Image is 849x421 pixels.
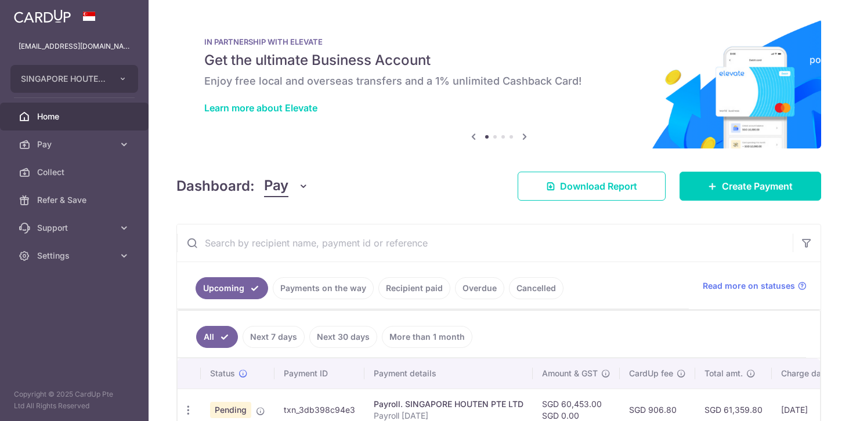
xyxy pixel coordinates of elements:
[243,326,305,348] a: Next 7 days
[781,368,829,379] span: Charge date
[364,358,533,389] th: Payment details
[10,65,138,93] button: SINGAPORE HOUTEN PTE LTD
[274,358,364,389] th: Payment ID
[204,74,793,88] h6: Enjoy free local and overseas transfers and a 1% unlimited Cashback Card!
[204,37,793,46] p: IN PARTNERSHIP WITH ELEVATE
[378,277,450,299] a: Recipient paid
[542,368,598,379] span: Amount & GST
[455,277,504,299] a: Overdue
[19,41,130,52] p: [EMAIL_ADDRESS][DOMAIN_NAME]
[210,402,251,418] span: Pending
[509,277,563,299] a: Cancelled
[629,368,673,379] span: CardUp fee
[204,102,317,114] a: Learn more about Elevate
[37,194,114,206] span: Refer & Save
[210,368,235,379] span: Status
[21,73,107,85] span: SINGAPORE HOUTEN PTE LTD
[37,166,114,178] span: Collect
[309,326,377,348] a: Next 30 days
[273,277,374,299] a: Payments on the way
[176,19,821,148] img: Renovation banner
[518,172,666,201] a: Download Report
[37,250,114,262] span: Settings
[264,175,309,197] button: Pay
[382,326,472,348] a: More than 1 month
[680,172,821,201] a: Create Payment
[374,398,523,410] div: Payroll. SINGAPORE HOUTEN PTE LTD
[37,222,114,234] span: Support
[560,179,637,193] span: Download Report
[722,179,793,193] span: Create Payment
[204,51,793,70] h5: Get the ultimate Business Account
[705,368,743,379] span: Total amt.
[177,224,793,262] input: Search by recipient name, payment id or reference
[264,175,288,197] span: Pay
[37,111,114,122] span: Home
[37,139,114,150] span: Pay
[196,326,238,348] a: All
[703,280,807,292] a: Read more on statuses
[196,277,268,299] a: Upcoming
[14,9,71,23] img: CardUp
[775,386,837,415] iframe: Opens a widget where you can find more information
[703,280,795,292] span: Read more on statuses
[176,176,255,197] h4: Dashboard:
